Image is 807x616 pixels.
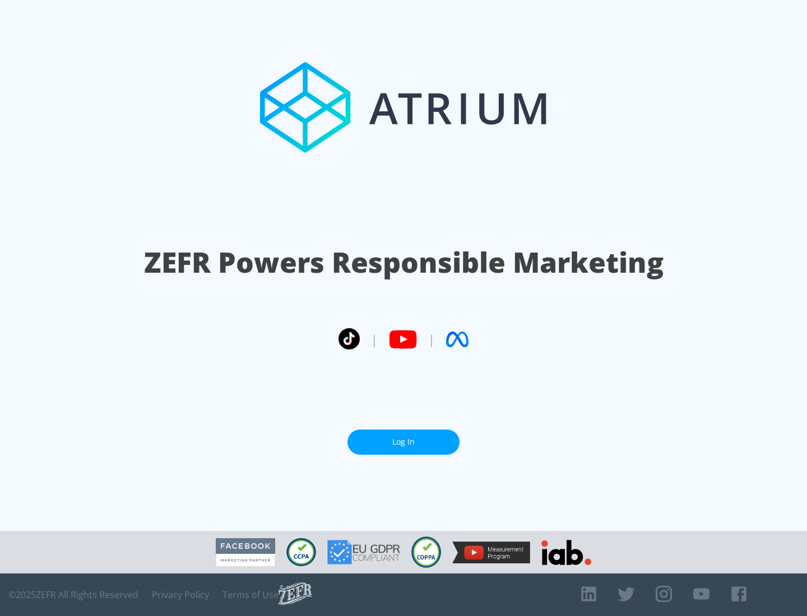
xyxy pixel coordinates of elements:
span: | [428,331,435,348]
span: © 2025 ZEFR All Rights Reserved [8,589,138,600]
img: GDPR Compliant [327,540,400,564]
img: COPPA Compliant [411,536,441,568]
a: Log In [347,430,460,455]
img: Facebook Marketing Partner [216,538,275,567]
img: IAB [541,540,591,565]
span: | [371,331,378,348]
img: YouTube Measurement Program [452,542,530,563]
img: CCPA Compliant [286,538,316,566]
a: Privacy Policy [152,589,209,600]
h1: ZEFR Powers Responsible Marketing [144,243,664,282]
a: Terms of Use [222,589,279,600]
